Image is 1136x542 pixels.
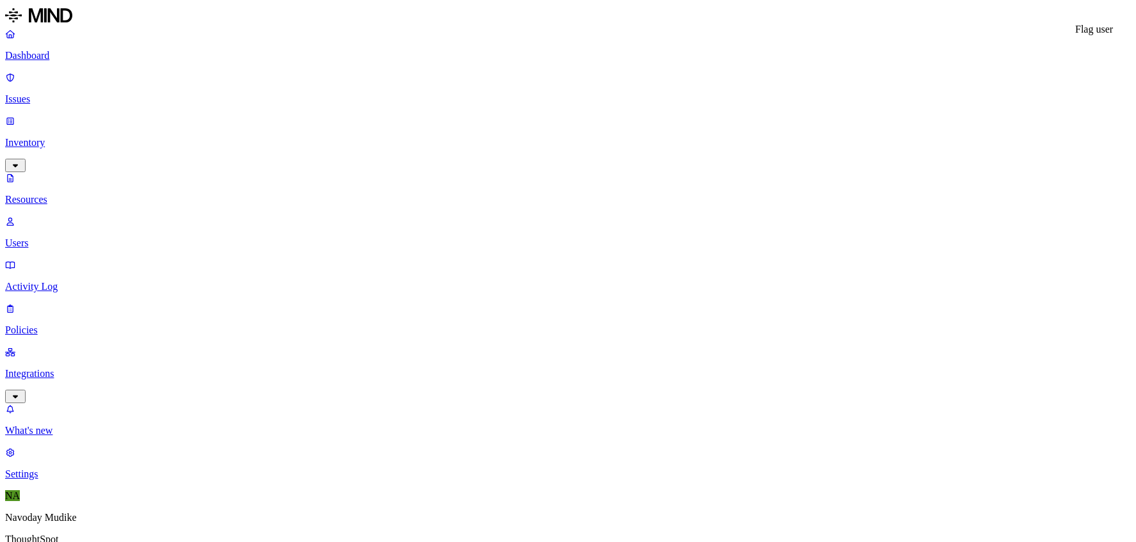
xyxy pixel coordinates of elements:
p: Issues [5,93,1131,105]
p: What's new [5,425,1131,436]
div: Flag user [1075,24,1113,35]
p: Integrations [5,368,1131,379]
p: Policies [5,324,1131,336]
img: MIND [5,5,72,26]
p: Settings [5,468,1131,480]
p: Resources [5,194,1131,205]
p: Inventory [5,137,1131,148]
p: Users [5,237,1131,249]
span: NA [5,490,20,501]
p: Dashboard [5,50,1131,61]
p: Activity Log [5,281,1131,292]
